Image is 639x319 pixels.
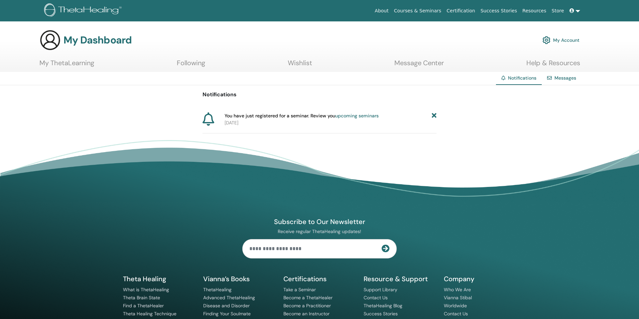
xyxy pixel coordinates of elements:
[372,5,391,17] a: About
[364,295,388,301] a: Contact Us
[444,275,516,283] h5: Company
[123,303,164,309] a: Find a ThetaHealer
[520,5,549,17] a: Resources
[283,311,330,317] a: Become an Instructor
[63,34,132,46] h3: My Dashboard
[526,59,580,72] a: Help & Resources
[39,29,61,51] img: generic-user-icon.jpg
[283,287,316,293] a: Take a Seminar
[288,59,312,72] a: Wishlist
[203,303,250,309] a: Disease and Disorder
[123,295,160,301] a: Theta Brain State
[364,311,398,317] a: Success Stories
[123,275,195,283] h5: Theta Healing
[444,295,472,301] a: Vianna Stibal
[394,59,444,72] a: Message Center
[225,112,379,119] span: You have just registered for a seminar. Review you
[283,295,333,301] a: Become a ThetaHealer
[203,287,232,293] a: ThetaHealing
[364,303,402,309] a: ThetaHealing Blog
[335,113,379,119] a: upcoming seminars
[203,295,255,301] a: Advanced ThetaHealing
[554,75,576,81] a: Messages
[242,217,397,226] h4: Subscribe to Our Newsletter
[283,275,356,283] h5: Certifications
[225,119,436,126] p: [DATE]
[444,311,468,317] a: Contact Us
[364,275,436,283] h5: Resource & Support
[508,75,536,81] span: Notifications
[364,287,397,293] a: Support Library
[549,5,567,17] a: Store
[444,287,471,293] a: Who We Are
[444,5,478,17] a: Certification
[203,275,275,283] h5: Vianna’s Books
[542,34,550,46] img: cog.svg
[177,59,205,72] a: Following
[123,287,169,293] a: What is ThetaHealing
[203,91,436,99] p: Notifications
[391,5,444,17] a: Courses & Seminars
[44,3,124,18] img: logo.png
[542,33,580,47] a: My Account
[39,59,94,72] a: My ThetaLearning
[123,311,176,317] a: Theta Healing Technique
[242,228,397,234] p: Receive regular ThetaHealing updates!
[444,303,467,309] a: Worldwide
[478,5,520,17] a: Success Stories
[203,311,251,317] a: Finding Your Soulmate
[283,303,331,309] a: Become a Practitioner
